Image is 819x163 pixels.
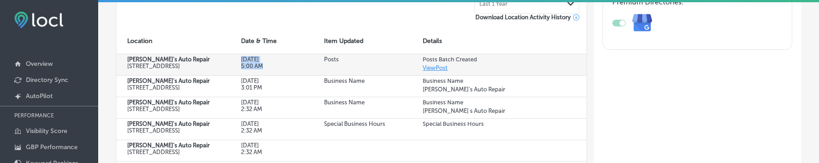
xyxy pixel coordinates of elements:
[241,63,298,69] p: 5:00 AM
[127,120,213,127] p: Jolene's Auto Repair
[26,127,67,135] p: Visibility Score
[127,99,213,106] p: Jolene's Auto Repair
[127,63,213,69] p: 104 Ne 80th Ave, Portland, OR 97213, US
[241,56,298,63] p: Sep 03, 2025
[475,14,571,21] span: Download Location Activity History
[241,77,298,84] p: Sep 01, 2025
[423,77,565,84] h5: Business Name
[116,29,230,54] th: Location
[423,99,565,106] h5: Business Name
[14,12,63,28] img: fda3e92497d09a02dc62c9cd864e3231.png
[26,143,78,151] p: GBP Performance
[241,99,298,106] p: Aug 31, 2025
[241,127,298,134] p: 2:32 AM
[26,92,53,100] p: AutoPilot
[423,64,448,71] a: ViewPost
[324,120,395,127] p: Special Business Hours
[313,29,412,54] th: Item Updated
[412,29,586,54] th: Details
[127,56,213,63] p: Jolene's Auto Repair
[127,120,210,127] strong: [PERSON_NAME]'s Auto Repair
[241,106,298,112] p: 2:32 AM
[26,76,68,84] p: Directory Sync
[127,84,213,91] p: 104 Ne 80th Ave, Portland, OR 97213, US
[127,149,213,155] p: 104 Ne 80th Ave, Portland, OR 97213, US
[127,142,213,149] p: Jolene's Auto Repair
[127,56,210,63] strong: [PERSON_NAME]'s Auto Repair
[241,120,298,127] p: Aug 31, 2025
[127,77,213,84] p: Jolene's Auto Repair
[423,107,505,114] p: [PERSON_NAME] s Auto Repair
[127,142,210,149] strong: [PERSON_NAME]'s Auto Repair
[479,0,507,8] span: Last 1 Year
[127,77,210,84] strong: [PERSON_NAME]'s Auto Repair
[423,56,565,63] h5: Posts Batch Created
[423,86,505,93] p: [PERSON_NAME]'s Auto Repair
[26,60,53,68] p: Overview
[324,99,395,106] p: Business Name
[241,149,298,155] p: 2:32 AM
[127,99,210,106] strong: [PERSON_NAME]'s Auto Repair
[241,84,298,91] p: 3:01 PM
[626,6,659,40] img: e7ababfa220611ac49bdb491a11684a6.png
[241,142,298,149] p: Aug 31, 2025
[230,29,314,54] th: Date & Time
[324,77,395,84] p: Business Name
[324,56,395,63] p: Posts
[423,120,565,127] h5: Special Business Hours
[127,127,213,134] p: 104 Ne 80th Ave, Portland, OR 97213, US
[127,106,213,112] p: 104 Ne 80th Ave, Portland, OR 97213, US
